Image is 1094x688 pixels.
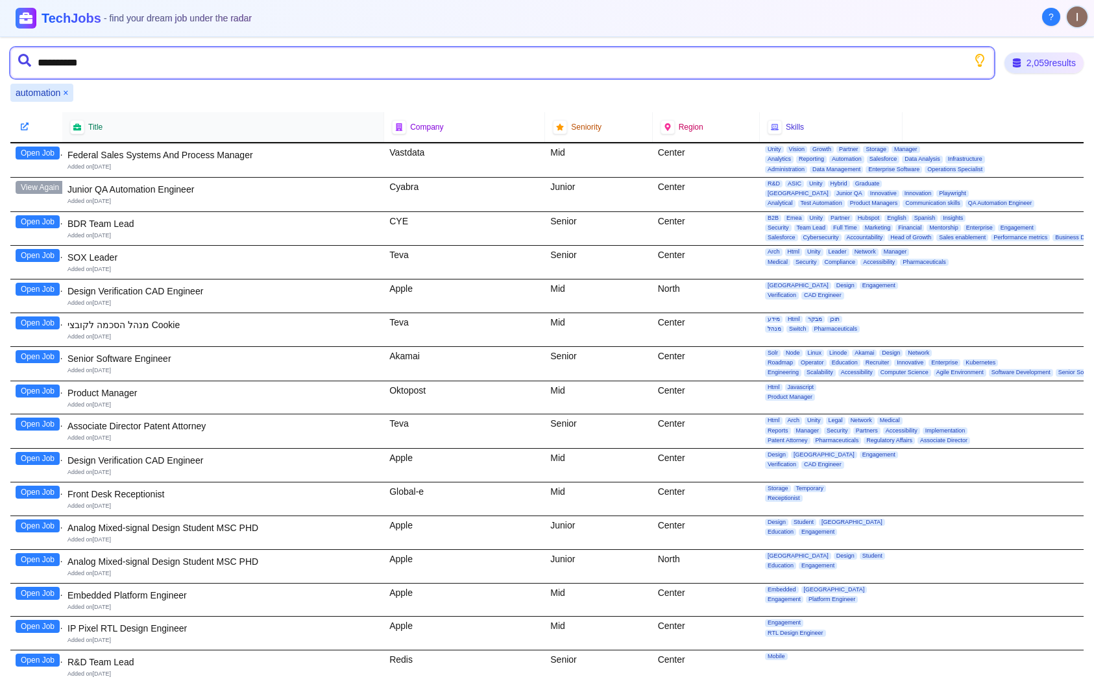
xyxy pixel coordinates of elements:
[67,454,379,467] div: Design Verification CAD Engineer
[67,148,379,161] div: Federal Sales Systems And Process Manager
[1065,5,1089,29] button: User menu
[765,156,794,163] span: Analytics
[653,650,760,683] div: Center
[104,13,252,23] span: - find your dream job under the radar
[765,180,783,187] span: R&D
[88,122,103,132] span: Title
[801,234,842,241] span: Cybersecurity
[765,495,803,502] span: Receptionist
[67,386,379,399] div: Product Manager
[998,224,1036,231] span: Engagement
[67,401,379,409] div: Added on [DATE]
[765,316,783,323] span: מידע
[384,617,545,650] div: Apple
[545,279,652,313] div: Mid
[765,384,783,391] span: Html
[653,381,760,414] div: Center
[829,359,860,366] span: Education
[853,427,881,434] span: Partners
[653,143,760,177] div: Center
[653,516,760,549] div: Center
[16,654,60,667] button: Open Job
[67,670,379,678] div: Added on [DATE]
[67,536,379,544] div: Added on [DATE]
[799,528,837,536] span: Engagement
[545,313,652,346] div: Mid
[765,350,781,357] span: Solr
[545,550,652,583] div: Junior
[67,352,379,365] div: Senior Software Engineer
[855,215,882,222] span: Hubspot
[653,414,760,448] div: Center
[784,215,805,222] span: Emea
[384,279,545,313] div: Apple
[888,234,934,241] span: Head of Growth
[794,485,827,492] span: Temporary
[807,215,826,222] span: Unity
[878,369,931,376] span: Computer Science
[16,316,60,329] button: Open Job
[67,603,379,611] div: Added on [DATE]
[765,394,815,401] span: Product Manager
[794,427,822,434] span: Manager
[765,292,799,299] span: Verification
[16,418,60,431] button: Open Job
[894,359,926,366] span: Innovative
[653,279,760,313] div: North
[860,552,885,560] span: Student
[902,190,934,197] span: Innovation
[67,265,379,274] div: Added on [DATE]
[384,482,545,516] div: Global-e
[765,586,799,593] span: Embedded
[545,381,652,414] div: Mid
[844,234,886,241] span: Accountability
[945,156,985,163] span: Infrastructure
[877,417,903,424] span: Medical
[765,653,788,660] span: Mobile
[791,519,816,526] span: Student
[67,333,379,341] div: Added on [DATE]
[847,200,901,207] span: Product Managers
[384,381,545,414] div: Oktopost
[863,359,892,366] span: Recruiter
[765,519,788,526] span: Design
[831,224,860,231] span: Full Time
[16,385,60,397] button: Open Job
[936,190,969,197] span: Playwright
[834,190,865,197] span: Junior QA
[900,259,949,266] span: Pharmaceuticals
[545,584,652,617] div: Mid
[785,316,803,323] span: Html
[799,562,837,569] span: Engagement
[653,246,760,279] div: Center
[810,146,834,153] span: Growth
[765,248,783,255] span: Arch
[828,215,853,222] span: Partner
[848,417,875,424] span: Network
[826,248,849,255] span: Leader
[765,224,792,231] span: Security
[905,350,932,357] span: Network
[765,326,784,333] span: מנהל
[384,414,545,448] div: Teva
[16,147,60,160] button: Open Job
[67,636,379,645] div: Added on [DATE]
[384,246,545,279] div: Teva
[765,528,796,536] span: Education
[813,437,862,444] span: Pharmaceuticals
[1042,8,1060,26] button: About Techjobs
[806,596,858,603] span: Platform Engineer
[545,347,652,381] div: Senior
[1049,10,1054,23] span: ?
[16,519,60,532] button: Open Job
[545,143,652,177] div: Mid
[801,292,844,299] span: CAD Engineer
[796,156,827,163] span: Reporting
[653,347,760,381] div: Center
[765,234,798,241] span: Salesforce
[384,212,545,246] div: CYE
[16,86,60,99] span: automation
[67,366,379,375] div: Added on [DATE]
[868,190,899,197] span: Innovative
[679,122,703,132] span: Region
